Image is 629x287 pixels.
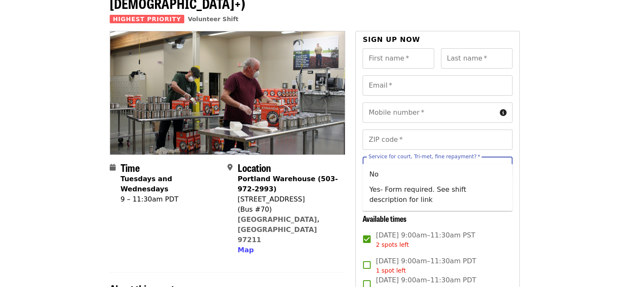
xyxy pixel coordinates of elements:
input: Last name [441,48,513,69]
span: 2 spots left [376,241,409,248]
a: [GEOGRAPHIC_DATA], [GEOGRAPHIC_DATA] 97211 [238,215,320,244]
input: ZIP code [363,130,512,150]
i: circle-info icon [500,109,507,117]
span: [DATE] 9:00am–11:30am PDT [376,256,476,275]
span: Highest Priority [110,15,185,23]
input: Email [363,75,512,96]
input: First name [363,48,434,69]
span: Available times [363,213,407,224]
a: Volunteer Shift [188,16,238,22]
i: map-marker-alt icon [227,163,233,171]
div: [STREET_ADDRESS] [238,194,338,204]
img: Oct/Nov/Dec - Portland: Repack/Sort (age 16+) organized by Oregon Food Bank [110,31,345,154]
span: Map [238,246,254,254]
li: No [363,167,513,182]
label: Service for court, Tri-met, fine repayment? [369,154,480,159]
span: 1 spot left [376,267,406,274]
strong: Portland Warehouse (503-972-2993) [238,175,338,193]
span: Location [238,160,271,175]
strong: Tuesdays and Wednesdays [121,175,172,193]
li: Yes- Form required. See shift description for link [363,182,513,207]
div: 9 – 11:30am PDT [121,194,221,204]
input: Mobile number [363,102,496,123]
span: Time [121,160,140,175]
span: [DATE] 9:00am–11:30am PST [376,230,475,249]
span: Sign up now [363,36,420,44]
i: calendar icon [110,163,116,171]
div: (Bus #70) [238,204,338,215]
button: Clear [487,161,499,173]
button: Close [498,161,510,173]
button: Map [238,245,254,255]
